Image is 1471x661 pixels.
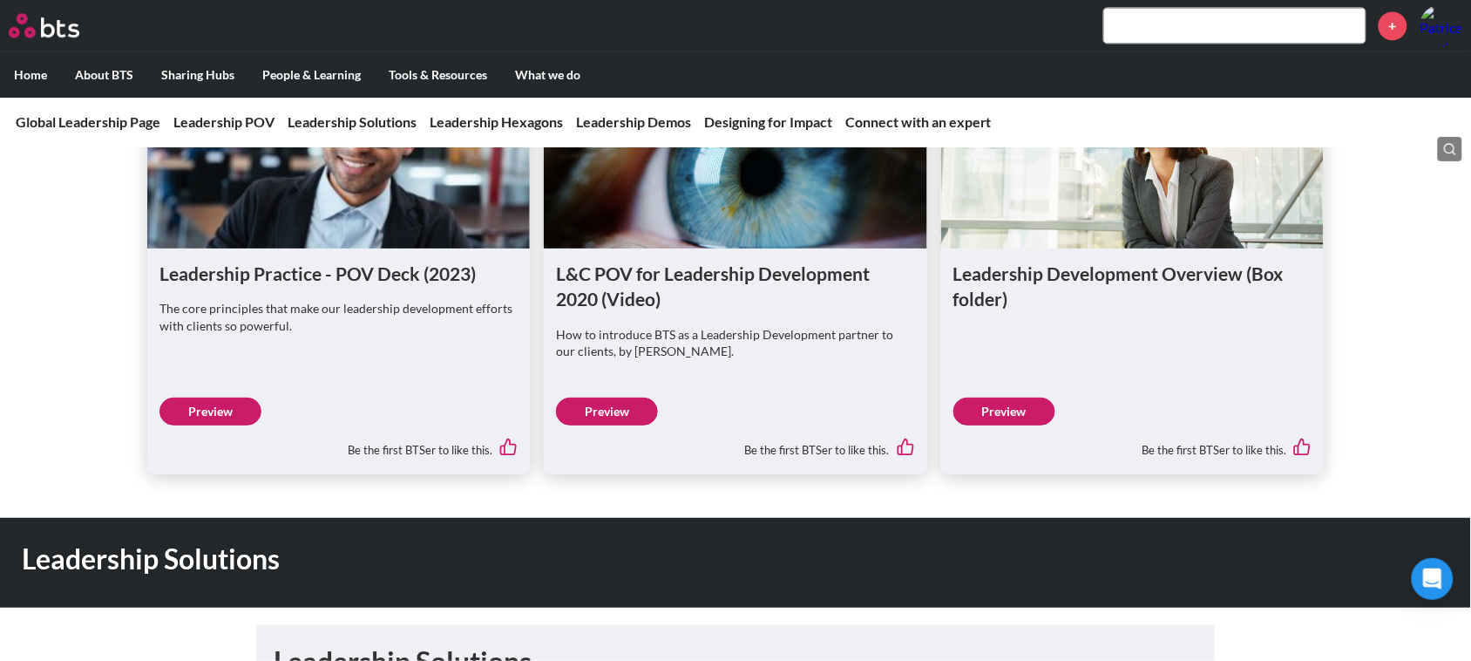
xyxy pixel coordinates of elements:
[159,398,261,426] a: Preview
[953,426,1312,462] div: Be the first BTSer to like this.
[953,261,1312,312] h1: Leadership Development Overview (Box folder)
[147,52,248,98] label: Sharing Hubs
[61,52,147,98] label: About BTS
[556,326,914,360] p: How to introduce BTS as a Leadership Development partner to our clients, by [PERSON_NAME].
[288,113,417,130] a: Leadership Solutions
[1379,11,1407,40] a: +
[430,113,563,130] a: Leadership Hexagons
[556,261,914,312] h1: L&C POV for Leadership Development 2020 (Video)
[1420,4,1462,46] img: Patrice Gaul
[248,52,375,98] label: People & Learning
[173,113,275,130] a: Leadership POV
[1412,558,1454,600] div: Open Intercom Messenger
[556,426,914,462] div: Be the first BTSer to like this.
[576,113,691,130] a: Leadership Demos
[159,261,518,286] h1: Leadership Practice - POV Deck (2023)
[9,13,79,37] img: BTS Logo
[22,540,1021,579] h1: Leadership Solutions
[953,398,1055,426] a: Preview
[375,52,501,98] label: Tools & Resources
[159,426,518,462] div: Be the first BTSer to like this.
[9,13,112,37] a: Go home
[159,300,518,334] p: The core principles that make our leadership development efforts with clients so powerful.
[1420,4,1462,46] a: Profile
[16,113,160,130] a: Global Leadership Page
[704,113,832,130] a: Designing for Impact
[501,52,594,98] label: What we do
[845,113,992,130] a: Connect with an expert
[556,398,658,426] a: Preview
